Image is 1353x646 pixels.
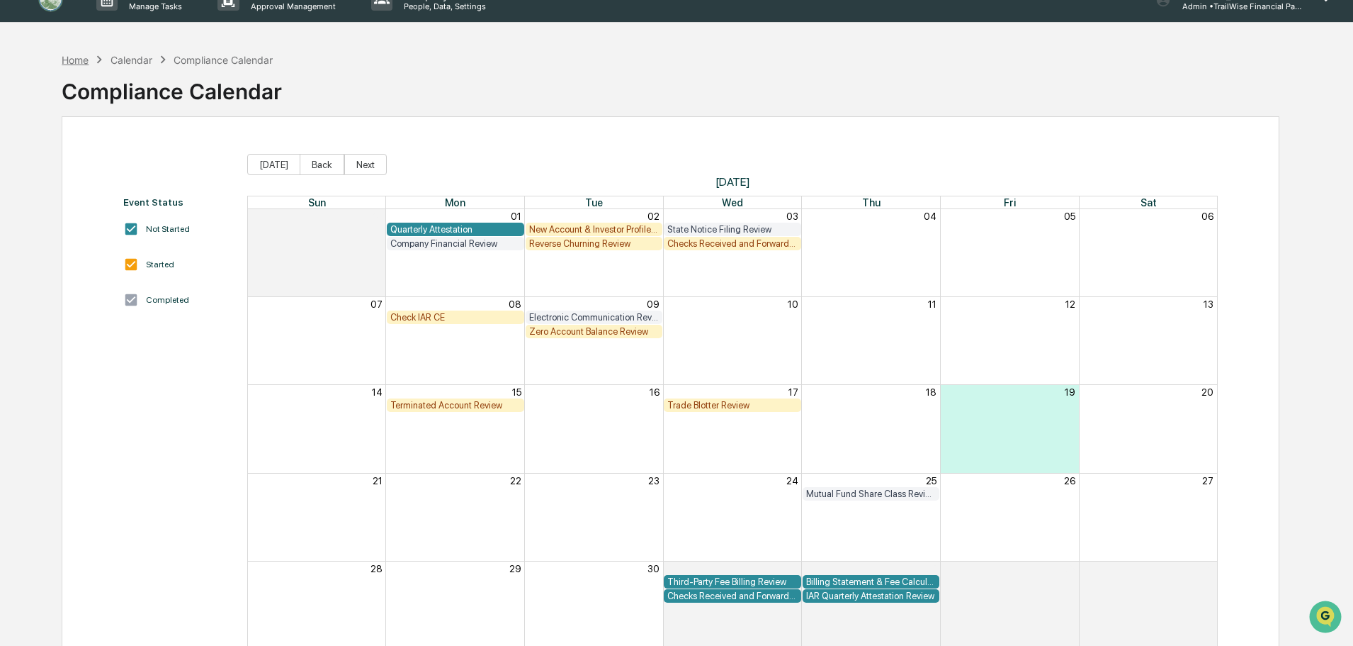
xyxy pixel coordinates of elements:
[1201,211,1213,222] button: 06
[806,577,936,587] div: Billing Statement & Fee Calculations Report Review
[9,200,95,225] a: 🔎Data Lookup
[174,54,273,66] div: Compliance Calendar
[529,224,659,235] div: New Account & Investor Profile Review
[146,295,189,305] div: Completed
[786,475,798,486] button: 24
[509,563,521,574] button: 29
[118,1,189,11] p: Manage Tasks
[510,475,521,486] button: 22
[1063,563,1075,574] button: 03
[390,238,521,249] div: Company Financial Review
[1201,563,1213,574] button: 04
[650,386,659,398] button: 16
[928,299,936,310] button: 11
[667,577,798,587] div: Third-Party Fee Billing Review
[373,475,383,486] button: 21
[1065,386,1075,398] button: 19
[1204,299,1213,310] button: 13
[390,312,521,323] div: Check IAR CE
[241,113,258,130] button: Start new chat
[667,238,798,249] div: Checks Received and Forwarded Log
[926,386,936,398] button: 18
[370,299,383,310] button: 07
[308,196,326,208] span: Sun
[103,180,114,191] div: 🗄️
[788,563,798,574] button: 01
[146,224,190,234] div: Not Started
[100,240,171,251] a: Powered byPylon
[722,196,743,208] span: Wed
[788,299,798,310] button: 10
[786,211,798,222] button: 03
[247,154,300,175] button: [DATE]
[48,108,232,123] div: Start new chat
[390,224,521,235] div: Quarterly Attestation
[14,207,26,218] div: 🔎
[647,563,659,574] button: 30
[146,260,174,269] div: Started
[924,211,936,222] button: 04
[373,211,383,222] button: 31
[1171,1,1303,11] p: Admin • TrailWise Financial Partners
[667,591,798,601] div: Checks Received and Forwarded Log
[924,563,936,574] button: 02
[648,475,659,486] button: 23
[300,154,344,175] button: Back
[509,299,521,310] button: 08
[667,400,798,411] div: Trade Blotter Review
[529,238,659,249] div: Reverse Churning Review
[344,154,387,175] button: Next
[111,54,152,66] div: Calendar
[392,1,493,11] p: People, Data, Settings
[1004,196,1016,208] span: Fri
[9,173,97,199] a: 🖐️Preclearance
[1064,475,1075,486] button: 26
[14,180,26,191] div: 🖐️
[647,299,659,310] button: 09
[1308,599,1346,637] iframe: Open customer support
[511,211,521,222] button: 01
[97,173,181,199] a: 🗄️Attestations
[372,386,383,398] button: 14
[1202,475,1213,486] button: 27
[862,196,881,208] span: Thu
[123,196,233,208] div: Event Status
[62,67,282,104] div: Compliance Calendar
[1065,299,1075,310] button: 12
[390,400,521,411] div: Terminated Account Review
[247,175,1218,189] span: [DATE]
[806,489,936,499] div: Mutual Fund Share Class Review
[117,179,176,193] span: Attestations
[28,206,89,220] span: Data Lookup
[445,196,465,208] span: Mon
[1201,386,1213,398] button: 20
[62,54,89,66] div: Home
[370,563,383,574] button: 28
[529,326,659,337] div: Zero Account Balance Review
[512,386,521,398] button: 15
[788,386,798,398] button: 17
[529,312,659,323] div: Electronic Communication Review
[585,196,603,208] span: Tue
[141,240,171,251] span: Pylon
[926,475,936,486] button: 25
[48,123,179,134] div: We're available if you need us!
[647,211,659,222] button: 02
[806,591,936,601] div: IAR Quarterly Attestation Review
[14,30,258,52] p: How can we help?
[1140,196,1157,208] span: Sat
[14,108,40,134] img: 1746055101610-c473b297-6a78-478c-a979-82029cc54cd1
[28,179,91,193] span: Preclearance
[1064,211,1075,222] button: 05
[239,1,343,11] p: Approval Management
[667,224,798,235] div: State Notice Filing Review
